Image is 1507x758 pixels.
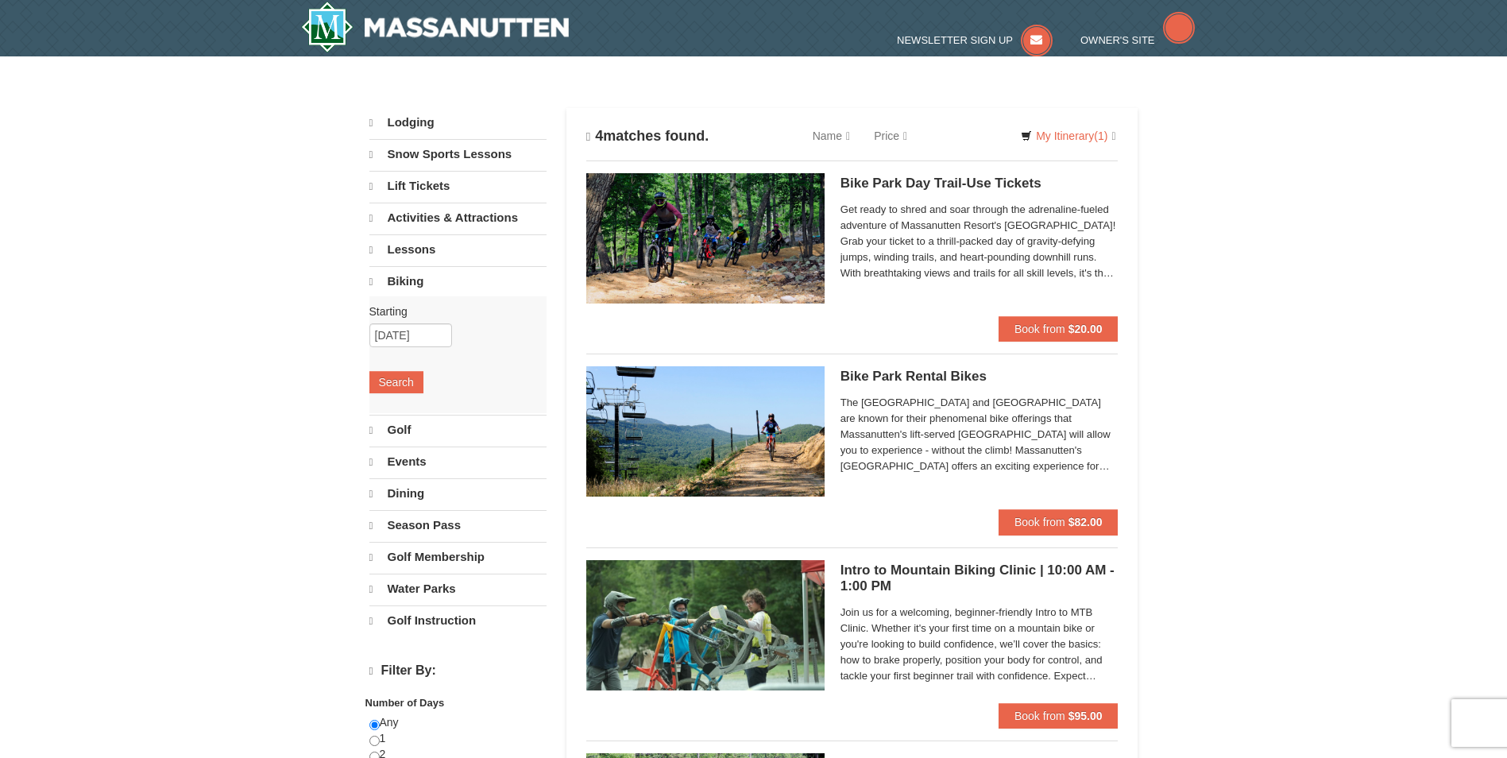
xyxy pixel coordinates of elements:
strong: $20.00 [1068,323,1103,335]
button: Search [369,371,423,393]
button: Book from $20.00 [999,316,1119,342]
strong: Price: (USD $) [369,692,439,704]
a: Lift Tickets [369,171,547,201]
span: (1) [1094,130,1107,142]
img: Massanutten Resort Logo [301,2,570,52]
a: Massanutten Resort [301,2,570,52]
span: The [GEOGRAPHIC_DATA] and [GEOGRAPHIC_DATA] are known for their phenomenal bike offerings that Ma... [840,395,1119,474]
strong: $82.00 [1068,516,1103,528]
a: Water Parks [369,574,547,604]
a: Name [801,120,862,152]
a: Events [369,447,547,477]
label: Starting [369,304,535,319]
a: Newsletter Sign Up [897,34,1053,46]
span: Book from [1014,710,1065,722]
img: 6619923-41-e7b00406.jpg [586,560,825,690]
span: Book from [1014,323,1065,335]
a: Lessons [369,234,547,265]
a: Price [862,120,919,152]
button: Book from $95.00 [999,703,1119,729]
a: Activities & Attractions [369,203,547,233]
a: My Itinerary(1) [1010,124,1126,148]
span: Owner's Site [1080,34,1155,46]
a: Lodging [369,108,547,137]
a: Season Pass [369,510,547,540]
button: Book from $82.00 [999,509,1119,535]
span: Newsletter Sign Up [897,34,1013,46]
h5: Bike Park Day Trail-Use Tickets [840,176,1119,191]
span: Get ready to shred and soar through the adrenaline-fueled adventure of Massanutten Resort's [GEOG... [840,202,1119,281]
span: Join us for a welcoming, beginner-friendly Intro to MTB Clinic. Whether it's your first time on a... [840,605,1119,684]
strong: Number of Days [365,697,445,709]
strong: $95.00 [1068,710,1103,722]
h5: Intro to Mountain Biking Clinic | 10:00 AM - 1:00 PM [840,563,1119,594]
img: 6619923-15-103d8a09.jpg [586,366,825,497]
a: Golf Membership [369,542,547,572]
h4: Filter By: [369,663,547,679]
a: Golf Instruction [369,605,547,636]
a: Owner's Site [1080,34,1195,46]
h5: Bike Park Rental Bikes [840,369,1119,385]
a: Dining [369,478,547,509]
span: Book from [1014,516,1065,528]
a: Golf [369,415,547,445]
img: 6619923-14-67e0640e.jpg [586,173,825,304]
a: Snow Sports Lessons [369,139,547,169]
a: Biking [369,266,547,296]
